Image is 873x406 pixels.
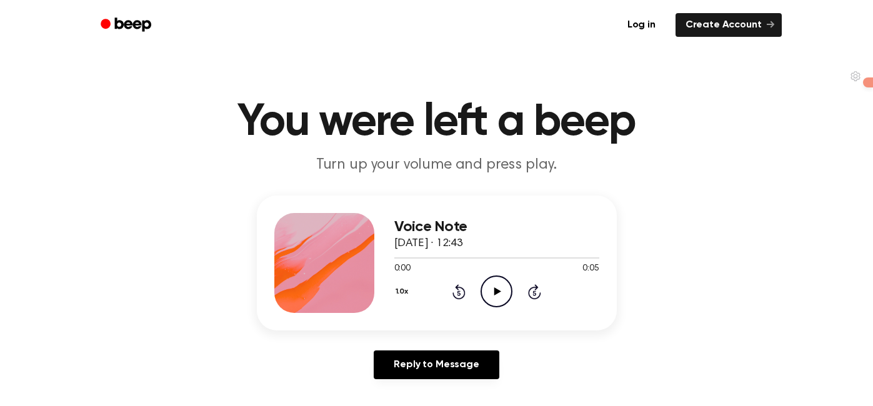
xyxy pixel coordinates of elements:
a: Log in [615,11,668,39]
span: 0:05 [582,262,599,275]
button: 1.0x [394,281,413,302]
h1: You were left a beep [117,100,757,145]
a: Reply to Message [374,350,499,379]
span: [DATE] · 12:43 [394,238,463,249]
a: Create Account [676,13,782,37]
a: Beep [92,13,162,37]
h3: Voice Note [394,219,599,235]
p: Turn up your volume and press play. [197,155,677,176]
span: 0:00 [394,262,411,275]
